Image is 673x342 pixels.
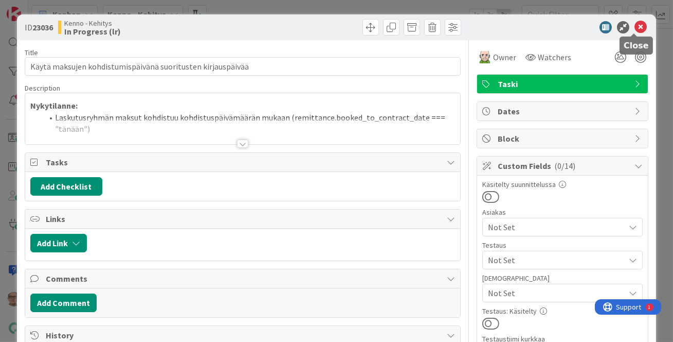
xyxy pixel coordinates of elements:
[554,161,575,171] span: ( 0/14 )
[498,78,629,90] span: Taski
[482,275,643,282] div: [DEMOGRAPHIC_DATA]
[538,51,571,63] span: Watchers
[30,177,102,196] button: Add Checklist
[46,329,442,341] span: History
[22,2,47,14] span: Support
[482,242,643,249] div: Testaus
[46,272,442,285] span: Comments
[30,100,78,111] strong: Nykytilanne:
[25,83,60,93] span: Description
[30,294,97,312] button: Add Comment
[488,221,625,233] span: Not Set
[479,51,491,63] img: AN
[46,156,442,168] span: Tasks
[25,48,38,57] label: Title
[498,132,629,145] span: Block
[64,27,121,36] b: In Progress (lr)
[25,57,461,76] input: type card name here...
[498,160,629,172] span: Custom Fields
[482,181,643,188] div: Käsitelty suunnittelussa
[493,51,516,63] span: Owner
[32,22,53,32] b: 23036
[624,41,649,50] h5: Close
[64,19,121,27] span: Kenno - Kehitys
[482,209,643,216] div: Asiakas
[30,234,87,252] button: Add Link
[498,105,629,117] span: Dates
[53,4,56,12] div: 1
[488,254,625,266] span: Not Set
[488,287,625,299] span: Not Set
[482,307,643,315] div: Testaus: Käsitelty
[25,21,53,33] span: ID
[43,112,456,135] li: Laskutusryhmän maksut kohdistuu kohdistuspäivämäärän mukaan (remittance.booked_to_contract_date =...
[46,213,442,225] span: Links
